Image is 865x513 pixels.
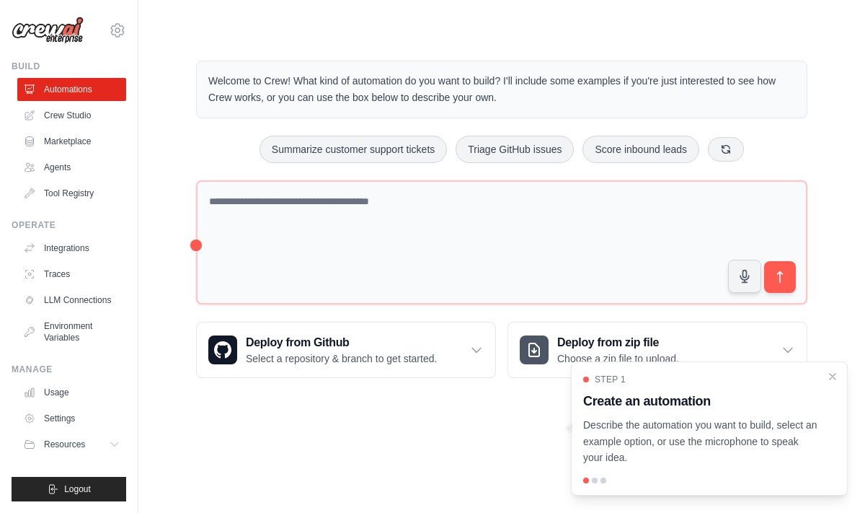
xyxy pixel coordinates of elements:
[595,374,626,385] span: Step 1
[827,371,838,382] button: Close walkthrough
[12,219,126,231] div: Operate
[17,315,126,349] a: Environment Variables
[582,136,699,163] button: Score inbound leads
[17,237,126,260] a: Integrations
[12,477,126,501] button: Logout
[583,391,818,411] h3: Create an automation
[259,136,447,163] button: Summarize customer support tickets
[17,407,126,430] a: Settings
[17,182,126,205] a: Tool Registry
[583,417,818,466] p: Describe the automation you want to build, select an example option, or use the microphone to spe...
[17,78,126,101] a: Automations
[17,104,126,127] a: Crew Studio
[456,136,574,163] button: Triage GitHub issues
[557,351,679,366] p: Choose a zip file to upload.
[17,263,126,286] a: Traces
[246,351,437,366] p: Select a repository & branch to get started.
[64,483,91,495] span: Logout
[793,444,865,513] iframe: Chat Widget
[12,17,84,44] img: Logo
[17,130,126,153] a: Marketplace
[246,334,437,351] h3: Deploy from Github
[12,364,126,375] div: Manage
[208,73,795,106] p: Welcome to Crew! What kind of automation do you want to build? I'll include some examples if you'...
[12,61,126,72] div: Build
[557,334,679,351] h3: Deploy from zip file
[17,381,126,404] a: Usage
[17,156,126,179] a: Agents
[44,439,85,450] span: Resources
[17,289,126,312] a: LLM Connections
[17,433,126,456] button: Resources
